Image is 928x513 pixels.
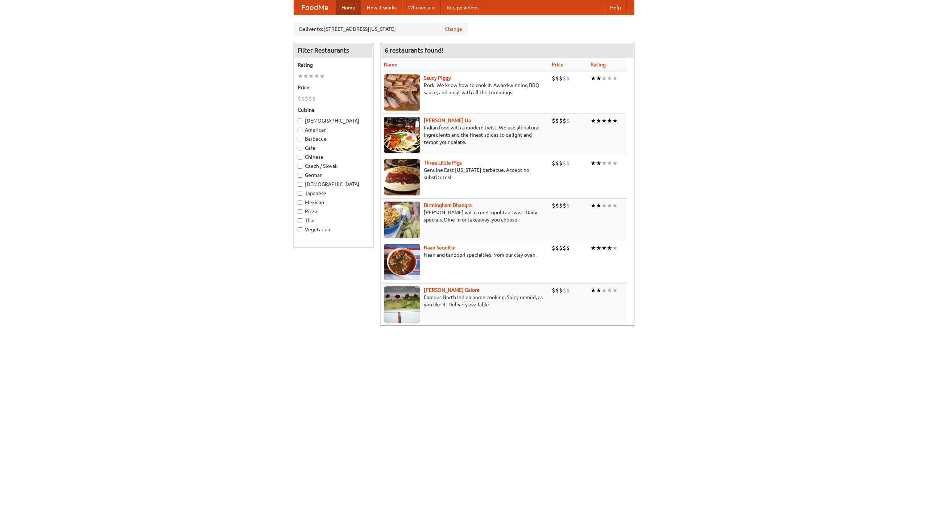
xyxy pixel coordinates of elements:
[563,117,566,125] li: $
[298,153,369,161] label: Chinese
[559,202,563,210] li: $
[298,209,302,214] input: Pizza
[298,181,369,188] label: [DEMOGRAPHIC_DATA]
[402,0,441,15] a: Who we are
[384,251,546,258] p: Naan and tandoori specialties, from our clay oven.
[596,159,601,167] li: ★
[612,159,618,167] li: ★
[298,144,369,152] label: Cafe
[384,202,420,238] img: bhangra.jpg
[294,22,468,36] div: Deliver to: [STREET_ADDRESS][US_STATE]
[298,171,369,179] label: German
[591,74,596,82] li: ★
[384,159,420,195] img: littlepigs.jpg
[601,159,607,167] li: ★
[612,117,618,125] li: ★
[591,159,596,167] li: ★
[298,146,302,150] input: Cafe
[559,74,563,82] li: $
[555,74,559,82] li: $
[384,82,546,96] p: Pork. We know how to cook it. Award-winning BBQ sauce, and meat with all the trimmings.
[298,218,302,223] input: Thai
[308,72,314,80] li: ★
[607,202,612,210] li: ★
[424,117,471,123] a: [PERSON_NAME] Up
[559,286,563,294] li: $
[612,244,618,252] li: ★
[424,287,480,293] a: [PERSON_NAME] Galore
[552,62,564,67] a: Price
[566,74,570,82] li: $
[563,286,566,294] li: $
[384,244,420,280] img: naansequitur.jpg
[596,117,601,125] li: ★
[566,286,570,294] li: $
[298,117,369,124] label: [DEMOGRAPHIC_DATA]
[298,162,369,170] label: Czech / Slovak
[298,119,302,123] input: [DEMOGRAPHIC_DATA]
[555,286,559,294] li: $
[314,72,319,80] li: ★
[559,159,563,167] li: $
[566,244,570,252] li: $
[384,286,420,323] img: currygalore.jpg
[445,25,462,33] a: Change
[298,135,369,142] label: Barbecue
[424,202,472,208] a: Birmingham Bhangra
[566,159,570,167] li: $
[559,117,563,125] li: $
[596,286,601,294] li: ★
[563,244,566,252] li: $
[566,202,570,210] li: $
[298,61,369,69] h5: Rating
[298,95,301,103] li: $
[424,75,451,81] b: Saucy Piggy
[555,202,559,210] li: $
[601,244,607,252] li: ★
[596,202,601,210] li: ★
[591,286,596,294] li: ★
[294,0,336,15] a: FoodMe
[607,159,612,167] li: ★
[601,202,607,210] li: ★
[552,244,555,252] li: $
[612,202,618,210] li: ★
[384,74,420,111] img: saucy.jpg
[298,217,369,224] label: Thai
[424,245,456,251] b: Naan Sequitur
[298,199,369,206] label: Mexican
[601,286,607,294] li: ★
[298,84,369,91] h5: Price
[294,43,373,58] h4: Filter Restaurants
[385,47,443,54] ng-pluralize: 6 restaurants found!
[298,126,369,133] label: American
[298,191,302,196] input: Japanese
[601,117,607,125] li: ★
[298,155,302,160] input: Chinese
[336,0,361,15] a: Home
[563,74,566,82] li: $
[384,117,420,153] img: curryup.jpg
[591,202,596,210] li: ★
[298,137,302,141] input: Barbecue
[566,117,570,125] li: $
[552,202,555,210] li: $
[552,117,555,125] li: $
[319,72,325,80] li: ★
[555,117,559,125] li: $
[303,72,308,80] li: ★
[298,164,302,169] input: Czech / Slovak
[601,74,607,82] li: ★
[424,160,462,166] b: Three Little Pigs
[298,226,369,233] label: Vegetarian
[555,159,559,167] li: $
[384,62,397,67] a: Name
[384,209,546,223] p: [PERSON_NAME] with a metropolitan twist. Daily specials. Dine-in or takeaway, you choose.
[596,74,601,82] li: ★
[552,159,555,167] li: $
[563,202,566,210] li: $
[596,244,601,252] li: ★
[298,227,302,232] input: Vegetarian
